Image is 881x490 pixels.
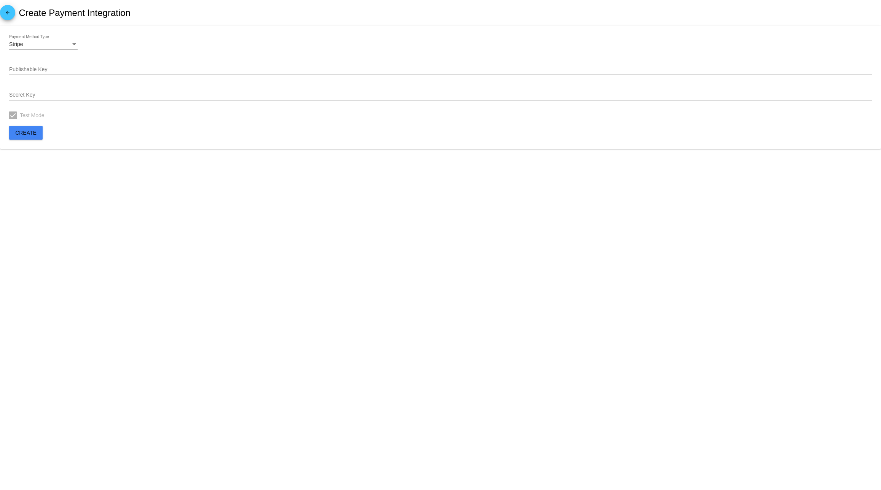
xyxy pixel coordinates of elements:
[9,67,872,73] input: Publishable Key
[9,92,872,98] input: Secret Key
[19,8,131,18] h2: Create Payment Integration
[20,111,45,120] span: Test Mode
[9,41,78,48] mat-select: Payment Method Type
[9,41,23,47] span: Stripe
[3,10,12,19] mat-icon: arrow_back
[15,130,37,136] span: Create
[9,126,43,140] button: Create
